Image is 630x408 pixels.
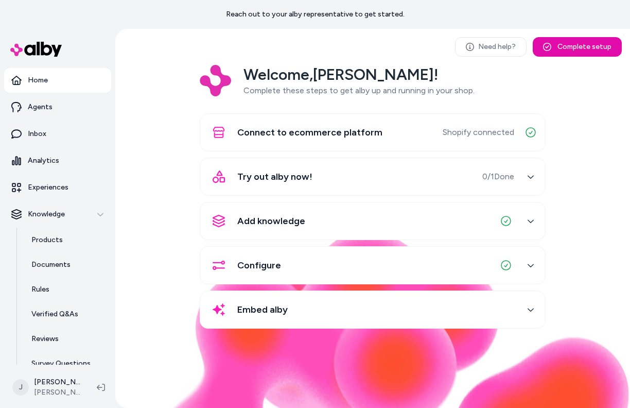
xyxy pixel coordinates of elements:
a: Reviews [21,327,111,351]
button: Complete setup [533,37,622,57]
button: Configure [206,253,539,278]
p: Analytics [28,156,59,166]
p: Verified Q&As [31,309,78,319]
p: Inbox [28,129,46,139]
a: Documents [21,252,111,277]
img: Logo [200,65,231,96]
span: Connect to ecommerce platform [237,125,382,140]
p: Survey Questions [31,359,91,369]
span: Shopify connected [443,126,514,139]
p: Reach out to your alby representative to get started. [226,9,405,20]
span: Embed alby [237,302,288,317]
p: Agents [28,102,52,112]
span: [PERSON_NAME] Prod [34,387,80,398]
p: Knowledge [28,209,65,219]
p: Products [31,235,63,245]
a: Survey Questions [21,351,111,376]
span: J [12,379,29,396]
a: Analytics [4,148,111,173]
p: Documents [31,260,71,270]
img: alby Bubble [115,229,630,408]
a: Verified Q&As [21,302,111,327]
p: Home [28,75,48,86]
a: Home [4,68,111,93]
img: alby Logo [10,42,62,57]
button: Knowledge [4,202,111,227]
a: Rules [21,277,111,302]
button: Add knowledge [206,209,539,233]
a: Agents [4,95,111,120]
button: Try out alby now!0/1Done [206,164,539,189]
span: Add knowledge [237,214,305,228]
a: Experiences [4,175,111,200]
p: Reviews [31,334,59,344]
a: Inbox [4,122,111,146]
span: Try out alby now! [237,169,312,184]
span: Complete these steps to get alby up and running in your shop. [243,86,475,95]
a: Need help? [455,37,527,57]
button: J[PERSON_NAME][PERSON_NAME] Prod [6,371,89,404]
button: Embed alby [206,297,539,322]
span: Configure [237,258,281,273]
span: 0 / 1 Done [482,171,514,183]
h2: Welcome, [PERSON_NAME] ! [243,65,475,84]
p: [PERSON_NAME] [34,377,80,387]
p: Experiences [28,182,68,193]
p: Rules [31,284,49,295]
a: Products [21,228,111,252]
button: Connect to ecommerce platformShopify connected [206,120,539,145]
